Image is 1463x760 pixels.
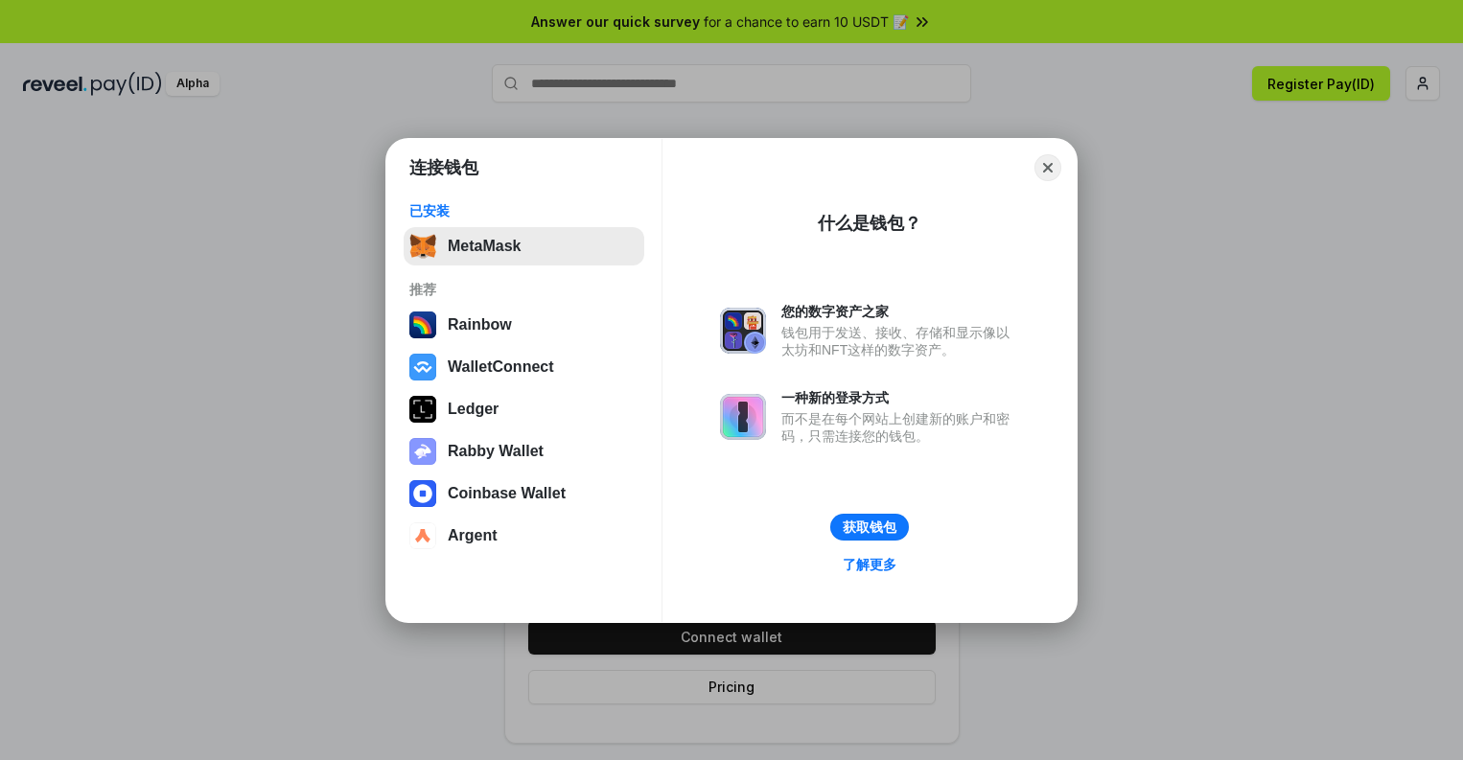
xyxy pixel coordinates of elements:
div: Ledger [448,401,499,418]
div: 什么是钱包？ [818,212,921,235]
img: svg+xml,%3Csvg%20width%3D%2228%22%20height%3D%2228%22%20viewBox%3D%220%200%2028%2028%22%20fill%3D... [409,354,436,380]
div: 您的数字资产之家 [781,303,1019,320]
div: 获取钱包 [843,518,896,536]
div: Coinbase Wallet [448,485,566,502]
img: svg+xml,%3Csvg%20width%3D%22120%22%20height%3D%22120%22%20viewBox%3D%220%200%20120%20120%22%20fil... [409,311,436,338]
button: Rainbow [404,306,644,344]
h1: 连接钱包 [409,156,478,179]
div: 一种新的登录方式 [781,389,1019,406]
div: Rainbow [448,316,512,334]
div: 而不是在每个网站上创建新的账户和密码，只需连接您的钱包。 [781,410,1019,445]
img: svg+xml,%3Csvg%20fill%3D%22none%22%20height%3D%2233%22%20viewBox%3D%220%200%2035%2033%22%20width%... [409,233,436,260]
button: 获取钱包 [830,514,909,541]
img: svg+xml,%3Csvg%20width%3D%2228%22%20height%3D%2228%22%20viewBox%3D%220%200%2028%2028%22%20fill%3D... [409,522,436,549]
div: 推荐 [409,281,639,298]
button: WalletConnect [404,348,644,386]
button: Rabby Wallet [404,432,644,471]
div: Argent [448,527,498,544]
img: svg+xml,%3Csvg%20width%3D%2228%22%20height%3D%2228%22%20viewBox%3D%220%200%2028%2028%22%20fill%3D... [409,480,436,507]
img: svg+xml,%3Csvg%20xmlns%3D%22http%3A%2F%2Fwww.w3.org%2F2000%2Fsvg%22%20width%3D%2228%22%20height%3... [409,396,436,423]
button: Coinbase Wallet [404,474,644,513]
a: 了解更多 [831,552,908,577]
div: MetaMask [448,238,521,255]
button: Argent [404,517,644,555]
div: WalletConnect [448,358,554,376]
div: 了解更多 [843,556,896,573]
img: svg+xml,%3Csvg%20xmlns%3D%22http%3A%2F%2Fwww.w3.org%2F2000%2Fsvg%22%20fill%3D%22none%22%20viewBox... [720,394,766,440]
div: Rabby Wallet [448,443,544,460]
div: 钱包用于发送、接收、存储和显示像以太坊和NFT这样的数字资产。 [781,324,1019,358]
button: Ledger [404,390,644,428]
button: Close [1034,154,1061,181]
img: svg+xml,%3Csvg%20xmlns%3D%22http%3A%2F%2Fwww.w3.org%2F2000%2Fsvg%22%20fill%3D%22none%22%20viewBox... [409,438,436,465]
button: MetaMask [404,227,644,265]
div: 已安装 [409,202,639,219]
img: svg+xml,%3Csvg%20xmlns%3D%22http%3A%2F%2Fwww.w3.org%2F2000%2Fsvg%22%20fill%3D%22none%22%20viewBox... [720,308,766,354]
